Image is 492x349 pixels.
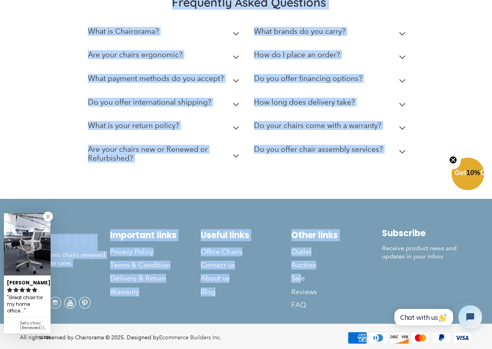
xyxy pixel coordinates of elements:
[254,45,409,68] summary: How do I place an order?
[20,333,221,342] div: All rights reserved by Chairorama © 2025. Designed by
[445,151,461,169] button: Close teaser
[13,287,19,293] svg: rating icon full
[291,274,305,283] span: Sale
[88,50,182,59] h2: Are your chairs ergonomic?
[88,145,243,163] h2: Are your chairs new or Renewed or Refurbished?
[88,116,243,139] summary: What is your return policy?
[291,301,306,310] span: FAQ
[88,68,243,92] summary: What payment methods do you accept?
[386,299,488,335] iframe: Tidio Chat
[201,258,291,272] a: Contact us
[110,274,166,283] span: Delivery & Return
[19,287,25,293] svg: rating icon full
[291,288,317,296] span: Reviews
[7,294,47,315] div: Great chair for my home office...
[254,98,355,107] h2: How long does delivery take?
[382,228,473,239] h2: Subscribe
[7,277,47,286] div: [PERSON_NAME]
[455,169,490,177] span: Get Off
[291,285,382,298] a: Reviews
[110,258,201,272] a: Terms & Condition
[201,274,229,283] span: About us
[26,287,31,293] svg: rating icon full
[32,287,37,293] svg: rating icon full
[254,68,409,92] summary: Do you offer financing options?
[20,234,98,247] img: chairorama
[254,121,381,130] h2: Do your chairs come with a warranty?
[254,27,345,36] h2: What brands do you carry?
[254,92,409,116] summary: How long does delivery take?
[254,116,409,139] summary: Do your chairs come with a warranty?
[382,244,473,261] p: Receive product news and updates in your inbox
[201,288,215,296] span: Blog
[4,213,51,275] img: Lesley F. review of Setu chair (Renewed) | Alpine
[88,21,243,45] summary: What is Chairorama?
[201,261,235,270] span: Contact us
[291,258,382,272] a: Auction
[88,27,159,36] h2: What is Chairorama?
[201,272,291,285] a: About us
[20,282,110,292] h4: Folow us
[88,139,243,172] summary: Are your chairs new or Renewed or Refurbished?
[452,158,484,191] div: Get10%OffClose teaser
[254,139,409,163] summary: Do you offer chair assembly services?
[291,298,382,312] a: FAQ
[20,321,47,330] div: Setu chair (Renewed) | Alpine
[88,92,243,116] summary: Do you offer international shipping?
[201,247,242,256] span: Office Chairs
[110,285,201,298] a: Warranty
[291,230,382,240] h2: Other links
[110,245,201,258] a: Privacy Policy
[201,230,291,240] h2: Useful links
[159,334,221,341] a: Ecommerce Builders Inc.
[254,21,409,45] summary: What brands do you carry?
[291,245,382,258] a: Outlet
[254,50,340,59] h2: How do I place an order?
[201,245,291,258] a: Office Chairs
[88,74,224,83] h2: What payment methods do you accept?
[291,247,312,256] span: Outlet
[88,121,179,130] h2: What is your return policy?
[110,247,154,256] span: Privacy Policy
[291,261,316,270] span: Auction
[466,169,480,177] span: 10%
[110,261,170,270] span: Terms & Condition
[201,285,291,298] a: Blog
[291,272,382,285] a: Sale
[110,288,139,296] span: Warranty
[88,45,243,68] summary: Are your chairs ergonomic?
[110,230,201,240] h2: Important links
[254,74,362,83] h2: Do you offer financing options?
[254,145,383,154] h2: Do you offer chair assembly services?
[110,272,201,285] a: Delivery & Return
[88,98,211,107] h2: Do you offer international shipping?
[7,287,12,293] svg: rating icon full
